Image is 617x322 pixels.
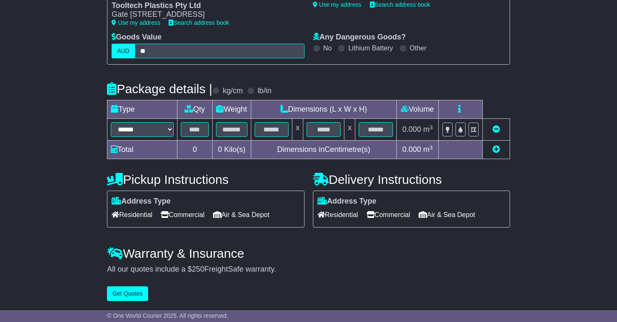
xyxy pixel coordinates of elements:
[370,1,430,8] a: Search address book
[402,125,421,134] span: 0.000
[107,265,510,274] div: All our quotes include a $ FreightSafe warranty.
[212,100,251,119] td: Weight
[112,19,160,26] a: Use my address
[112,10,296,19] div: Gate [STREET_ADDRESS]
[430,124,433,131] sup: 3
[423,145,433,154] span: m
[367,208,410,221] span: Commercial
[112,1,296,10] div: Tooltech Plastics Pty Ltd
[396,100,438,119] td: Volume
[112,33,161,42] label: Goods Value
[112,197,171,206] label: Address Type
[492,145,500,154] a: Add new item
[161,208,204,221] span: Commercial
[112,44,135,58] label: AUD
[107,173,304,186] h4: Pickup Instructions
[323,44,332,52] label: No
[313,173,510,186] h4: Delivery Instructions
[192,265,204,273] span: 250
[177,141,213,159] td: 0
[348,44,393,52] label: Lithium Battery
[112,208,152,221] span: Residential
[402,145,421,154] span: 0.000
[258,86,271,96] label: lb/in
[419,208,475,221] span: Air & Sea Depot
[313,33,406,42] label: Any Dangerous Goods?
[318,197,377,206] label: Address Type
[492,125,500,134] a: Remove this item
[251,100,396,119] td: Dimensions (L x W x H)
[212,141,251,159] td: Kilo(s)
[107,312,228,319] span: © One World Courier 2025. All rights reserved.
[107,100,177,119] td: Type
[430,144,433,151] sup: 3
[107,246,510,260] h4: Warranty & Insurance
[223,86,243,96] label: kg/cm
[218,145,222,154] span: 0
[107,141,177,159] td: Total
[251,141,396,159] td: Dimensions in Centimetre(s)
[318,208,358,221] span: Residential
[313,1,362,8] a: Use my address
[410,44,427,52] label: Other
[423,125,433,134] span: m
[169,19,229,26] a: Search address book
[292,119,303,141] td: x
[107,82,212,96] h4: Package details |
[344,119,355,141] td: x
[213,208,270,221] span: Air & Sea Depot
[107,286,148,301] button: Get Quotes
[177,100,213,119] td: Qty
